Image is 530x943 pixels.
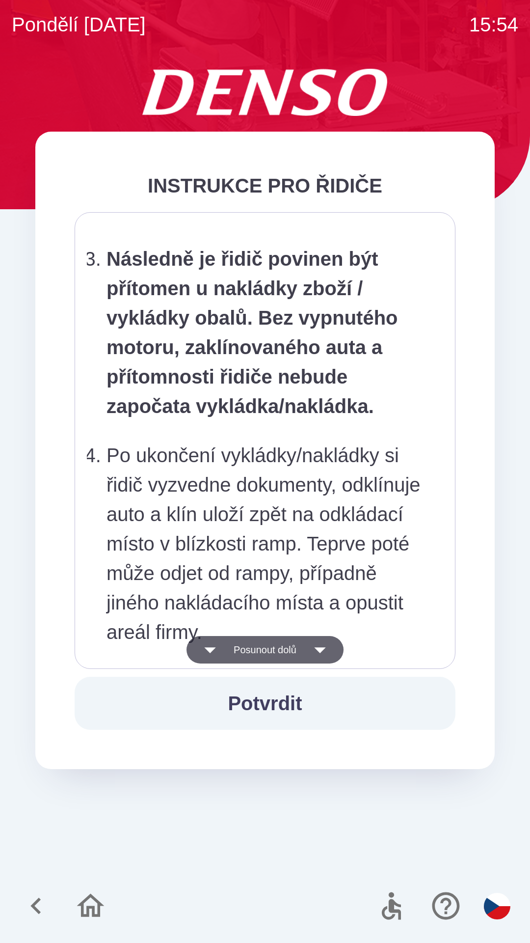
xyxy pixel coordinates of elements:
img: Logo [35,69,495,116]
button: Potvrdit [75,677,455,730]
strong: Následně je řidič povinen být přítomen u nakládky zboží / vykládky obalů. Bez vypnutého motoru, z... [106,248,398,417]
div: INSTRUKCE PRO ŘIDIČE [75,171,455,200]
p: Po ukončení vykládky/nakládky si řidič vyzvedne dokumenty, odklínuje auto a klín uloží zpět na od... [106,441,429,647]
p: 15:54 [469,10,518,39]
p: pondělí [DATE] [12,10,146,39]
img: cs flag [484,893,510,919]
button: Posunout dolů [186,636,344,664]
